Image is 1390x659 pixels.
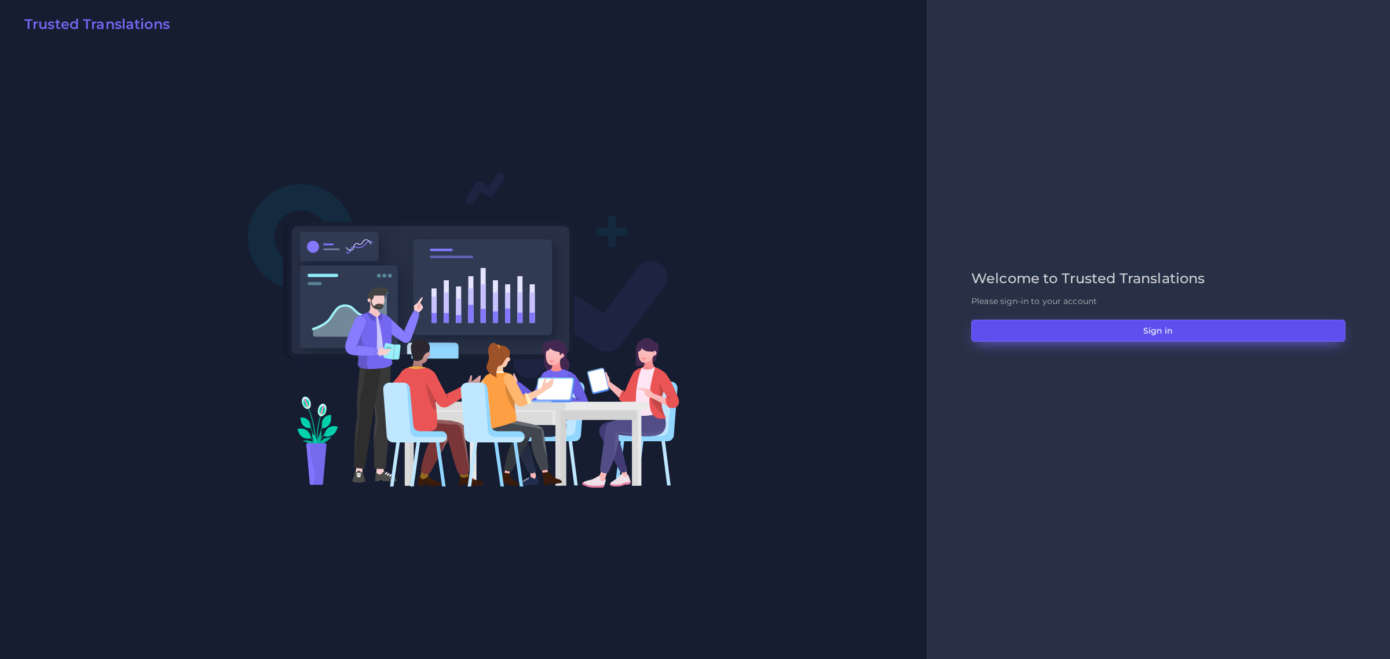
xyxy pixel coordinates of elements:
p: Please sign-in to your account [971,295,1345,307]
a: Trusted Translations [16,16,170,37]
h2: Trusted Translations [24,16,170,33]
h2: Welcome to Trusted Translations [971,270,1345,287]
img: Login V2 [247,171,680,488]
button: Sign in [971,320,1345,342]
